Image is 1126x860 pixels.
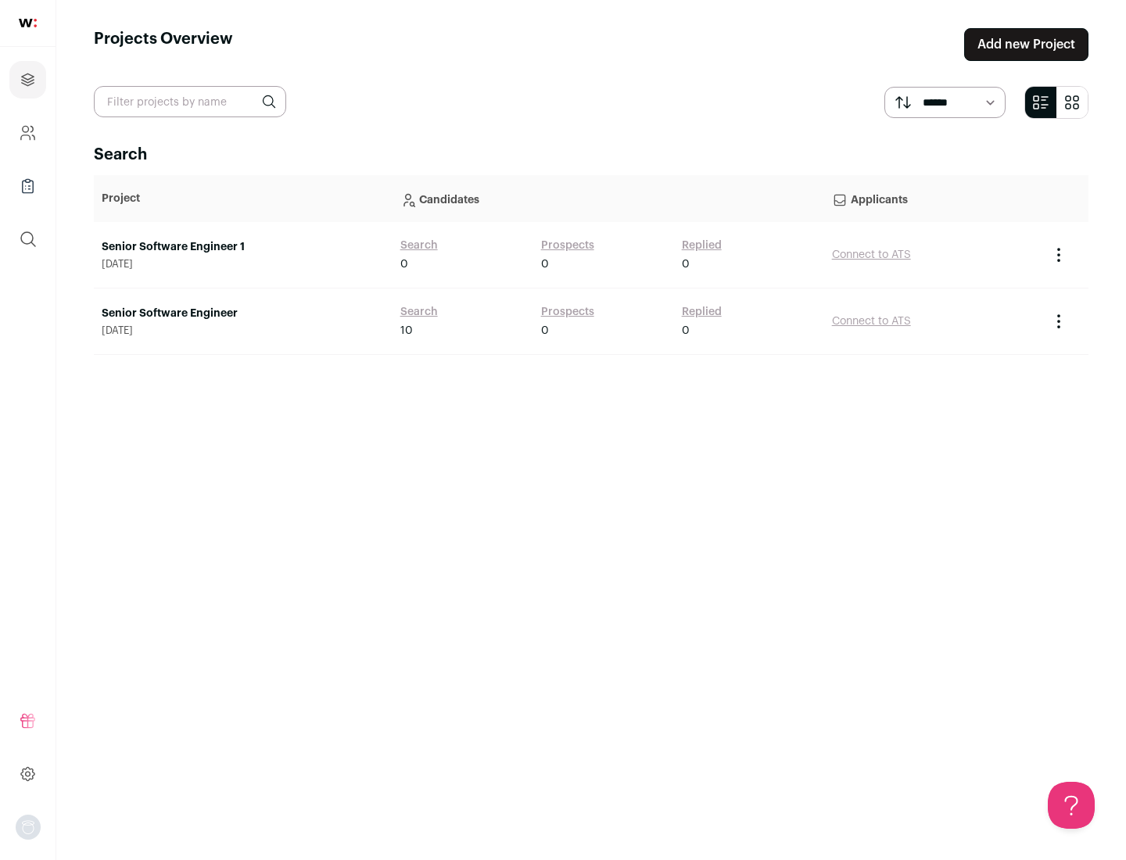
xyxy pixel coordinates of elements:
button: Project Actions [1049,312,1068,331]
a: Search [400,238,438,253]
a: Company and ATS Settings [9,114,46,152]
span: 0 [541,323,549,339]
span: 0 [400,256,408,272]
p: Project [102,191,385,206]
img: wellfound-shorthand-0d5821cbd27db2630d0214b213865d53afaa358527fdda9d0ea32b1df1b89c2c.svg [19,19,37,27]
span: 0 [682,256,690,272]
h1: Projects Overview [94,28,233,61]
a: Add new Project [964,28,1088,61]
a: Connect to ATS [832,316,911,327]
span: 10 [400,323,413,339]
input: Filter projects by name [94,86,286,117]
a: Prospects [541,304,594,320]
img: nopic.png [16,815,41,840]
span: [DATE] [102,324,385,337]
a: Replied [682,304,722,320]
h2: Search [94,144,1088,166]
a: Replied [682,238,722,253]
p: Applicants [832,183,1034,214]
a: Company Lists [9,167,46,205]
span: [DATE] [102,258,385,271]
a: Projects [9,61,46,99]
button: Open dropdown [16,815,41,840]
button: Project Actions [1049,245,1068,264]
a: Search [400,304,438,320]
a: Senior Software Engineer 1 [102,239,385,255]
span: 0 [541,256,549,272]
a: Prospects [541,238,594,253]
span: 0 [682,323,690,339]
p: Candidates [400,183,816,214]
a: Senior Software Engineer [102,306,385,321]
a: Connect to ATS [832,249,911,260]
iframe: Help Scout Beacon - Open [1048,782,1095,829]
